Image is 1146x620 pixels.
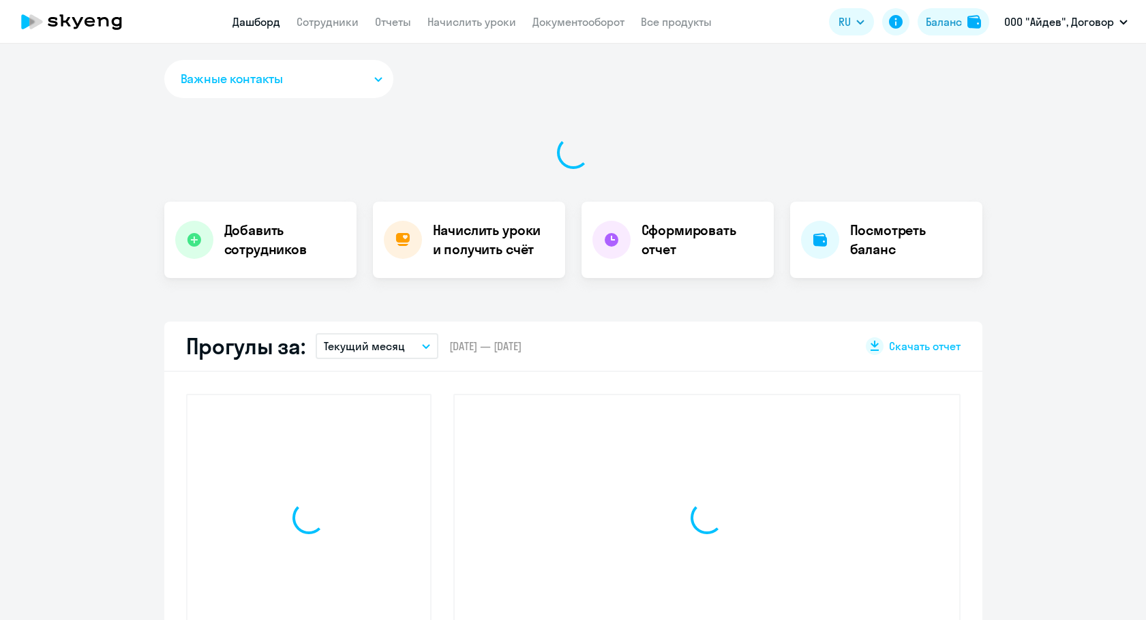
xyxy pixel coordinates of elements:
[926,14,962,30] div: Баланс
[297,15,359,29] a: Сотрудники
[433,221,552,259] h4: Начислить уроки и получить счёт
[164,60,393,98] button: Важные контакты
[641,15,712,29] a: Все продукты
[449,339,522,354] span: [DATE] — [DATE]
[850,221,971,259] h4: Посмотреть баланс
[532,15,624,29] a: Документооборот
[427,15,516,29] a: Начислить уроки
[889,339,961,354] span: Скачать отчет
[324,338,405,354] p: Текущий месяц
[829,8,874,35] button: RU
[375,15,411,29] a: Отчеты
[967,15,981,29] img: balance
[839,14,851,30] span: RU
[918,8,989,35] button: Балансbalance
[997,5,1134,38] button: ООО "Айдев", Договор
[186,332,305,360] h2: Прогулы за:
[224,221,346,259] h4: Добавить сотрудников
[232,15,280,29] a: Дашборд
[1004,14,1114,30] p: ООО "Айдев", Договор
[642,221,763,259] h4: Сформировать отчет
[181,70,283,88] span: Важные контакты
[316,333,438,359] button: Текущий месяц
